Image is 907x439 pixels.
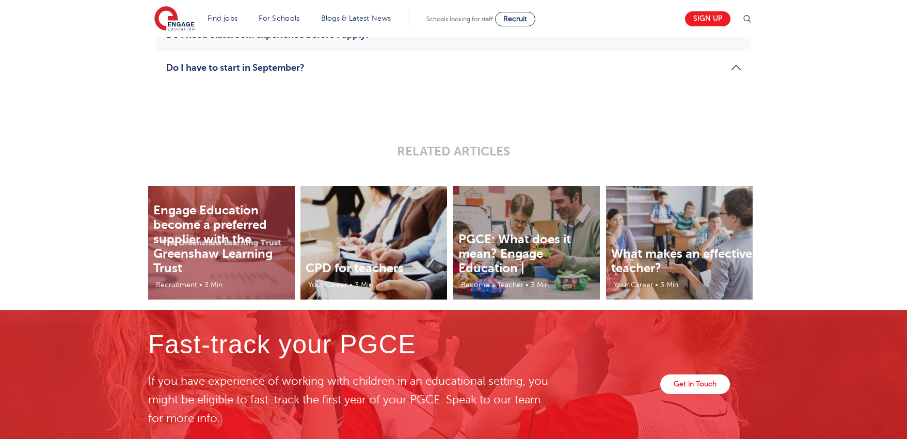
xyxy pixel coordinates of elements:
li: Your Career [303,279,348,291]
li: • [348,279,354,291]
a: Engage Education become a preferred supplier with the Greenshaw Learning Trust [153,203,273,275]
a: Blogs & Latest News [321,14,391,22]
li: 3 Min [530,279,550,291]
a: CPD for teachers [306,261,404,275]
li: Become a Teacher [456,279,524,291]
a: PGCE: What does it mean? Engage Education | [458,232,571,275]
li: • [524,279,530,291]
li: Recruitment [151,279,198,291]
p: RELATED ARTICLES [200,144,707,159]
a: What makes an effective teacher? [611,246,752,275]
span: Recruit [503,15,527,23]
a: For Schools [259,14,299,22]
span: Schools looking for staff [426,15,493,23]
a: Sign up [685,11,730,26]
li: • [198,279,203,291]
li: • [654,279,659,291]
img: Engage Education [154,6,195,32]
li: 3 Min [659,279,679,291]
a: Find jobs [208,14,238,22]
a: Recruit [495,12,535,26]
p: If you have experience of working with children in an educational setting, you might be eligible ... [148,372,557,428]
a: Do I have to start in September? [166,61,741,74]
li: 3 Min [203,279,224,291]
li: Your Career [609,279,654,291]
h4: Fast-track your PGCE [148,331,557,359]
li: 3 Min [354,279,374,291]
a: Get in Touch [660,374,730,394]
